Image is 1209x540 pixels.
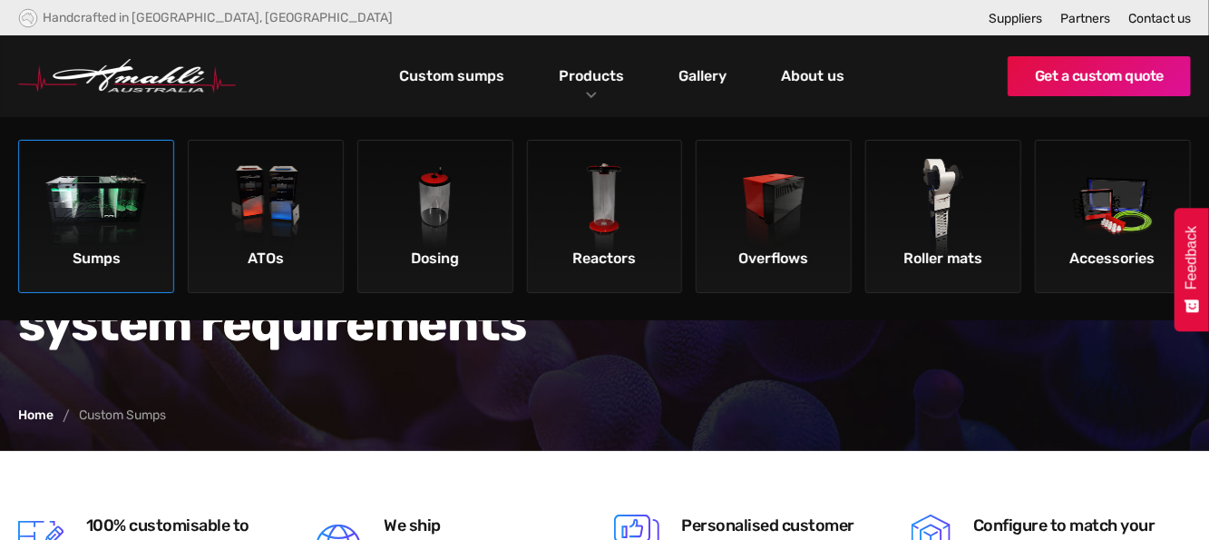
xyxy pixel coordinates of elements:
[215,159,317,261] img: ATOs
[363,243,508,274] div: Dosing
[527,140,683,293] a: ReactorsReactors
[1035,140,1191,293] a: AccessoriesAccessories
[1175,208,1209,331] button: Feedback - Show survey
[553,159,656,261] img: Reactors
[18,59,236,93] img: Hmahli Australia Logo
[723,159,825,261] img: Overflows
[45,159,148,261] img: Sumps
[1040,243,1185,274] div: Accessories
[865,140,1021,293] a: Roller matsRoller mats
[989,11,1042,26] a: Suppliers
[776,61,849,92] a: About us
[357,140,513,293] a: DosingDosing
[1184,226,1200,290] span: Feedback
[1128,11,1191,26] a: Contact us
[1060,11,1110,26] a: Partners
[871,243,1016,274] div: Roller mats
[18,409,54,422] a: Home
[701,243,846,274] div: Overflows
[193,243,338,274] div: ATOs
[18,140,174,293] a: SumpsSumps
[545,35,638,117] div: Products
[696,140,852,293] a: OverflowsOverflows
[79,409,166,422] div: Custom Sumps
[24,243,169,274] div: Sumps
[18,59,236,93] a: home
[384,159,486,261] img: Dosing
[1008,56,1191,96] a: Get a custom quote
[395,61,509,92] a: Custom sumps
[532,243,678,274] div: Reactors
[674,61,731,92] a: Gallery
[43,10,393,25] div: Handcrafted in [GEOGRAPHIC_DATA], [GEOGRAPHIC_DATA]
[554,63,629,89] a: Products
[892,159,995,261] img: Roller mats
[188,140,344,293] a: ATOsATOs
[1062,159,1165,261] img: Accessories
